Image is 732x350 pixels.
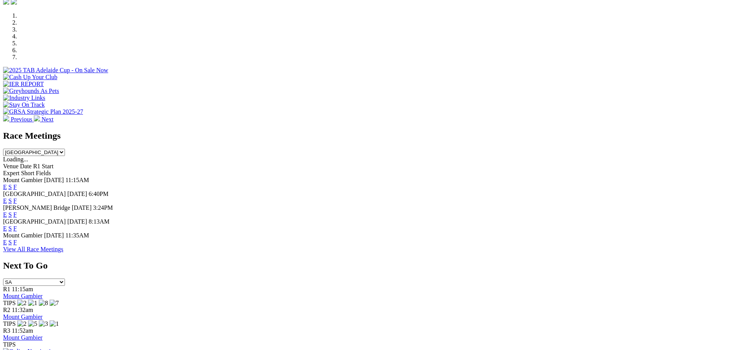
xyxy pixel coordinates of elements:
[3,131,729,141] h2: Race Meetings
[3,314,43,320] a: Mount Gambier
[39,320,48,327] img: 3
[3,67,108,74] img: 2025 TAB Adelaide Cup - On Sale Now
[3,327,10,334] span: R3
[89,218,110,225] span: 8:13AM
[12,327,33,334] span: 11:52am
[8,225,12,232] a: S
[17,300,27,307] img: 2
[44,177,64,183] span: [DATE]
[28,320,37,327] img: 5
[93,204,113,211] span: 3:24PM
[3,108,83,115] img: GRSA Strategic Plan 2025-27
[3,74,57,81] img: Cash Up Your Club
[8,197,12,204] a: S
[3,116,34,123] a: Previous
[13,197,17,204] a: F
[3,197,7,204] a: E
[41,116,53,123] span: Next
[8,184,12,190] a: S
[3,307,10,313] span: R2
[3,334,43,341] a: Mount Gambier
[3,191,66,197] span: [GEOGRAPHIC_DATA]
[3,232,43,239] span: Mount Gambier
[8,239,12,245] a: S
[50,320,59,327] img: 1
[67,191,87,197] span: [DATE]
[3,320,16,327] span: TIPS
[28,300,37,307] img: 1
[50,300,59,307] img: 7
[3,286,10,292] span: R1
[13,211,17,218] a: F
[3,101,45,108] img: Stay On Track
[39,300,48,307] img: 8
[65,232,89,239] span: 11:35AM
[3,156,28,163] span: Loading...
[36,170,51,176] span: Fields
[13,239,17,245] a: F
[44,232,64,239] span: [DATE]
[3,293,43,299] a: Mount Gambier
[3,163,18,169] span: Venue
[33,163,53,169] span: R1 Start
[3,246,63,252] a: View All Race Meetings
[34,116,53,123] a: Next
[3,177,43,183] span: Mount Gambier
[3,184,7,190] a: E
[21,170,35,176] span: Short
[3,170,20,176] span: Expert
[13,184,17,190] a: F
[3,115,9,121] img: chevron-left-pager-white.svg
[12,307,33,313] span: 11:32am
[12,286,33,292] span: 11:15am
[3,88,59,95] img: Greyhounds As Pets
[17,320,27,327] img: 2
[8,211,12,218] a: S
[3,95,45,101] img: Industry Links
[11,116,32,123] span: Previous
[89,191,109,197] span: 6:40PM
[65,177,89,183] span: 11:15AM
[20,163,32,169] span: Date
[3,204,70,211] span: [PERSON_NAME] Bridge
[3,211,7,218] a: E
[34,115,40,121] img: chevron-right-pager-white.svg
[3,218,66,225] span: [GEOGRAPHIC_DATA]
[3,225,7,232] a: E
[67,218,87,225] span: [DATE]
[3,81,44,88] img: IER REPORT
[3,239,7,245] a: E
[13,225,17,232] a: F
[3,260,729,271] h2: Next To Go
[72,204,92,211] span: [DATE]
[3,341,16,348] span: TIPS
[3,300,16,306] span: TIPS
